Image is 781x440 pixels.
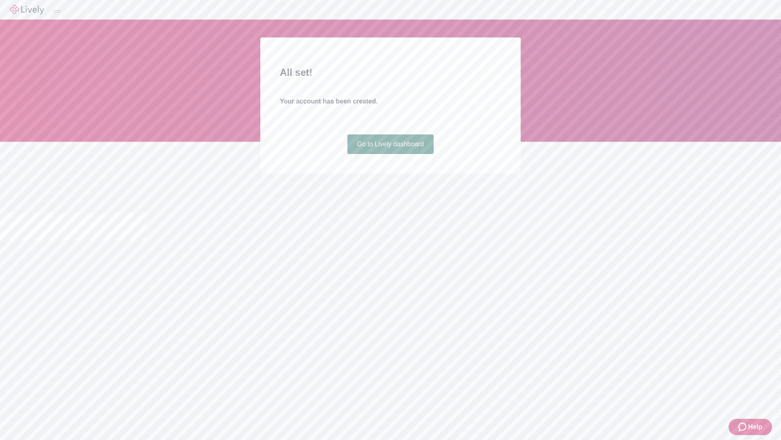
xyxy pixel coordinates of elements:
[748,422,762,432] span: Help
[10,5,44,15] img: Lively
[280,65,501,80] h2: All set!
[280,97,501,106] h4: Your account has been created.
[738,422,748,432] svg: Zendesk support icon
[729,419,772,435] button: Zendesk support iconHelp
[347,134,434,154] a: Go to Lively dashboard
[54,10,60,13] button: Log out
